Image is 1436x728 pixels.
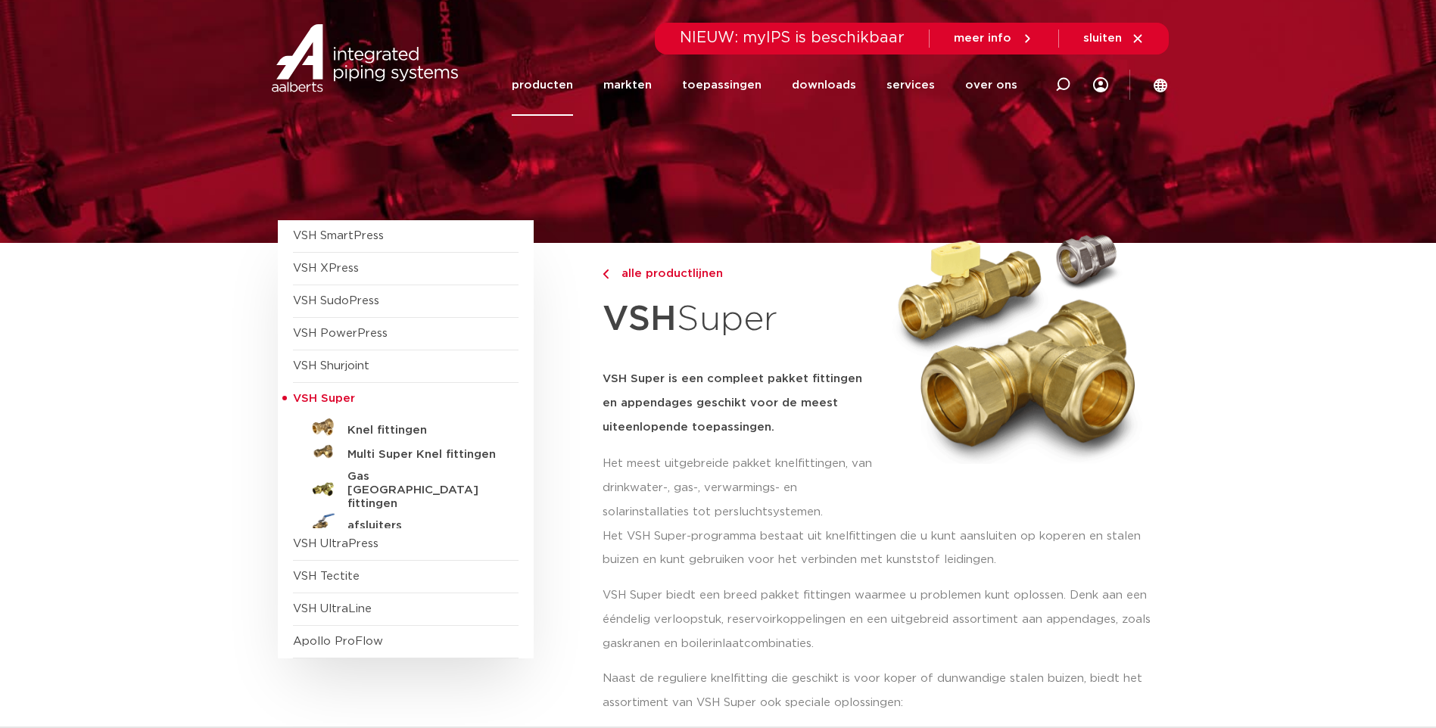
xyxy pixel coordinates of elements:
[293,263,359,274] a: VSH XPress
[603,269,609,279] img: chevron-right.svg
[954,33,1011,44] span: meer info
[512,54,573,116] a: producten
[1083,32,1145,45] a: sluiten
[293,571,360,582] a: VSH Tectite
[603,524,1159,573] p: Het VSH Super-programma bestaat uit knelfittingen die u kunt aansluiten op koperen en stalen buiz...
[347,470,497,511] h5: Gas [GEOGRAPHIC_DATA] fittingen
[347,448,497,462] h5: Multi Super Knel fittingen
[293,464,519,511] a: Gas [GEOGRAPHIC_DATA] fittingen
[965,54,1017,116] a: over ons
[1093,54,1108,116] div: my IPS
[603,291,877,349] h1: Super
[1083,33,1122,44] span: sluiten
[603,265,877,283] a: alle productlijnen
[612,268,723,279] span: alle productlijnen
[293,230,384,241] a: VSH SmartPress
[293,295,379,306] a: VSH SudoPress
[954,32,1034,45] a: meer info
[293,636,383,647] a: Apollo ProFlow
[293,393,355,404] span: VSH Super
[293,603,372,614] a: VSH UltraLine
[293,538,378,549] a: VSH UltraPress
[603,583,1159,656] p: VSH Super biedt een breed pakket fittingen waarmee u problemen kunt oplossen. Denk aan een ééndel...
[293,360,369,372] a: VSH Shurjoint
[293,415,519,440] a: Knel fittingen
[603,54,652,116] a: markten
[347,519,497,533] h5: afsluiters
[680,30,905,45] span: NIEUW: myIPS is beschikbaar
[347,424,497,437] h5: Knel fittingen
[792,54,856,116] a: downloads
[603,667,1159,715] p: Naast de reguliere knelfitting die geschikt is voor koper of dunwandige stalen buizen, biedt het ...
[603,302,677,337] strong: VSH
[293,440,519,464] a: Multi Super Knel fittingen
[512,54,1017,116] nav: Menu
[603,452,877,524] p: Het meest uitgebreide pakket knelfittingen, van drinkwater-, gas-, verwarmings- en solarinstallat...
[603,367,877,440] h5: VSH Super is een compleet pakket fittingen en appendages geschikt voor de meest uiteenlopende toe...
[293,511,519,535] a: afsluiters
[293,328,388,339] a: VSH PowerPress
[682,54,762,116] a: toepassingen
[886,54,935,116] a: services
